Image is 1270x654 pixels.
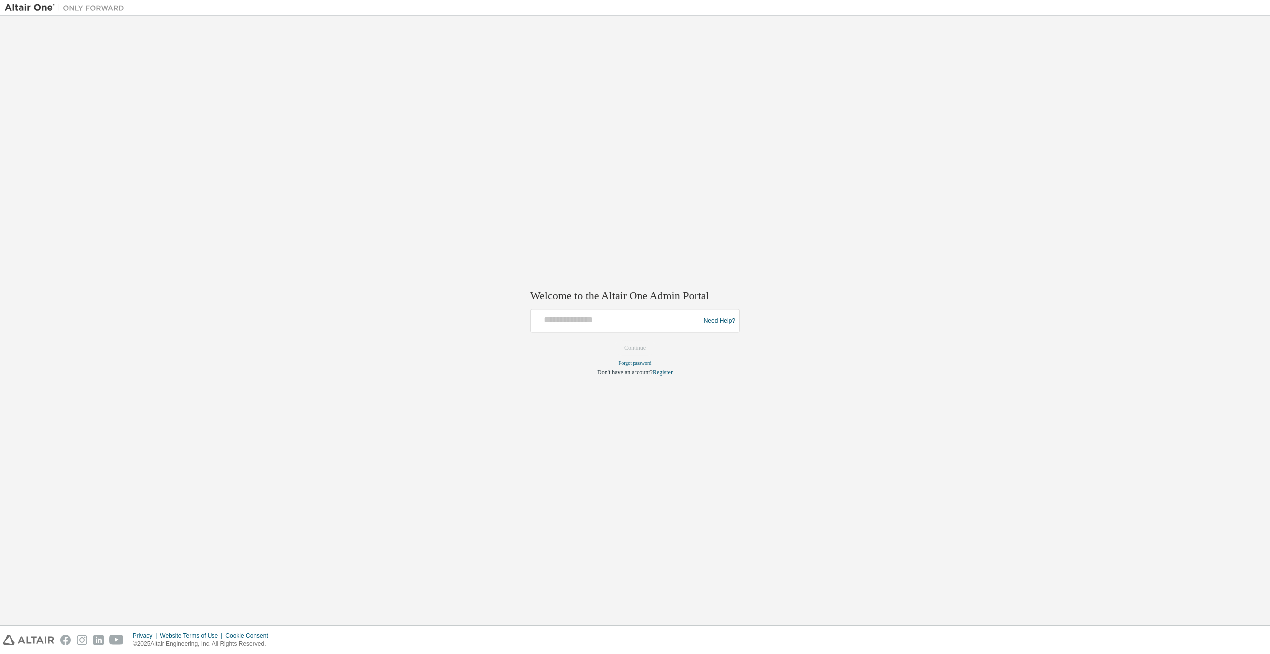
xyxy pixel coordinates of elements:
[109,635,124,645] img: youtube.svg
[77,635,87,645] img: instagram.svg
[60,635,71,645] img: facebook.svg
[619,361,652,366] a: Forgot password
[653,369,673,376] a: Register
[704,321,735,321] a: Need Help?
[530,289,740,303] h2: Welcome to the Altair One Admin Portal
[93,635,104,645] img: linkedin.svg
[5,3,129,13] img: Altair One
[597,369,653,376] span: Don't have an account?
[160,632,225,640] div: Website Terms of Use
[3,635,54,645] img: altair_logo.svg
[133,640,274,648] p: © 2025 Altair Engineering, Inc. All Rights Reserved.
[133,632,160,640] div: Privacy
[225,632,274,640] div: Cookie Consent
